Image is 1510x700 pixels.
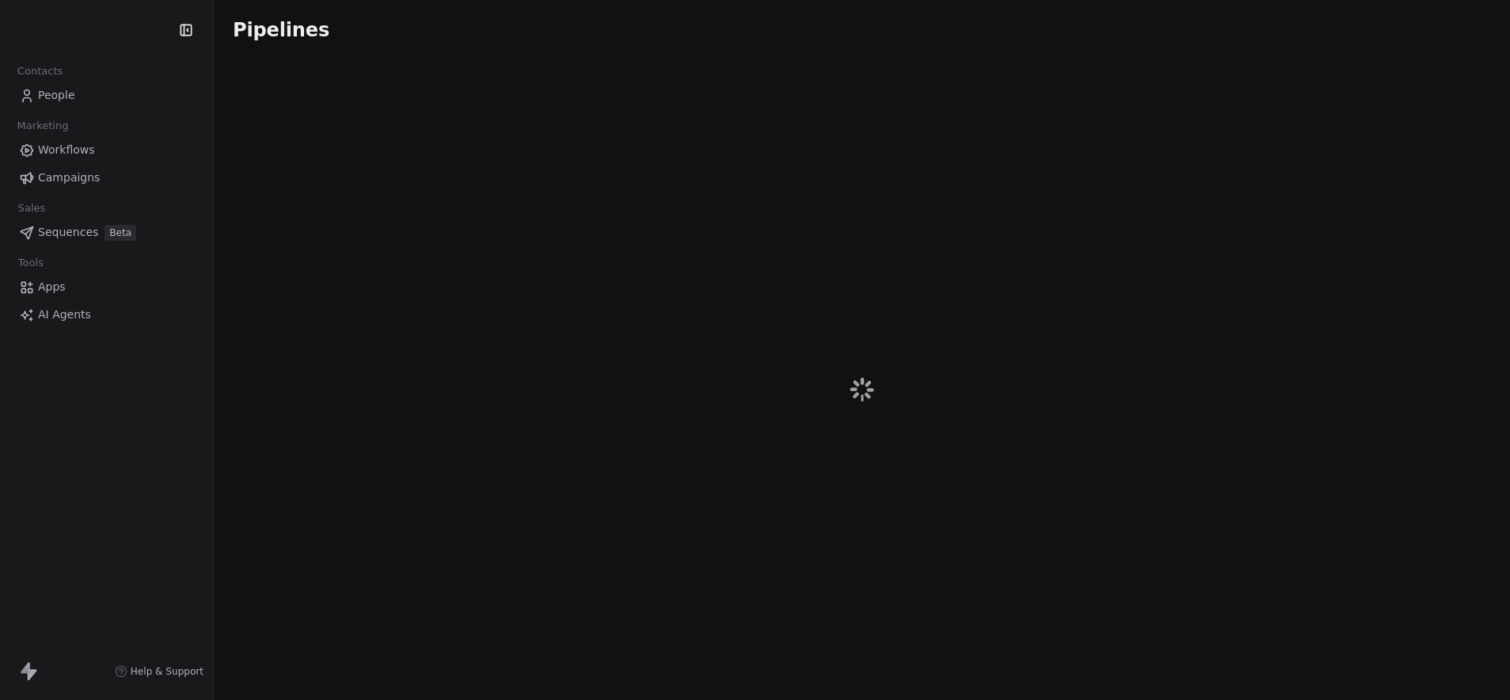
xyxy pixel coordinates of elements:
span: Workflows [38,142,95,158]
span: Apps [38,279,66,295]
span: Beta [105,225,136,241]
span: Sales [11,196,52,220]
a: Apps [13,274,200,300]
span: Campaigns [38,169,100,186]
span: Help & Support [131,665,203,678]
span: Marketing [10,114,75,138]
a: Help & Support [115,665,203,678]
span: Contacts [10,59,70,83]
span: Pipelines [233,19,329,41]
span: Tools [11,251,50,275]
a: Workflows [13,137,200,163]
span: People [38,87,75,104]
a: SequencesBeta [13,219,200,245]
span: Sequences [38,224,98,241]
a: AI Agents [13,302,200,328]
a: Campaigns [13,165,200,191]
a: People [13,82,200,108]
span: AI Agents [38,306,91,323]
